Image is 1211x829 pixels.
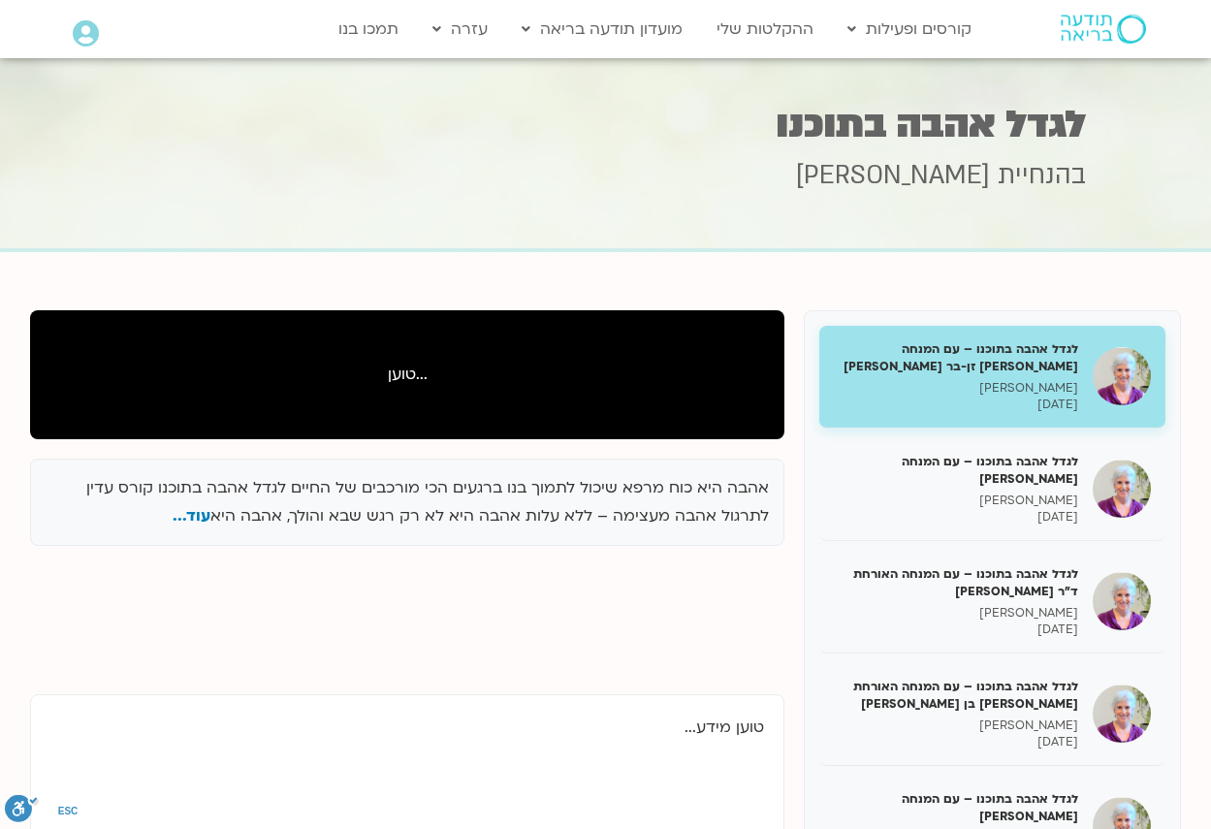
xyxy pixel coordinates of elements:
h5: לגדל אהבה בתוכנו – עם המנחה [PERSON_NAME] זן-בר [PERSON_NAME] [834,340,1078,375]
p: [PERSON_NAME] [834,493,1078,509]
img: לגדל אהבה בתוכנו – עם המנחה האורחת שאנייה כהן בן חיים [1093,685,1151,743]
a: ההקלטות שלי [707,11,823,48]
img: תודעה בריאה [1061,15,1146,44]
img: לגדל אהבה בתוכנו – עם המנחה האורחת ד"ר נועה אלבלדה [1093,572,1151,630]
span: עוד... [173,505,210,526]
p: [PERSON_NAME] [834,717,1078,734]
a: עזרה [423,11,497,48]
p: [PERSON_NAME] [834,605,1078,622]
p: [DATE] [834,734,1078,750]
h1: לגדל אהבה בתוכנו [126,106,1086,143]
h5: לגדל אהבה בתוכנו – עם המנחה האורחת [PERSON_NAME] בן [PERSON_NAME] [834,678,1078,713]
p: [PERSON_NAME] [834,380,1078,397]
img: לגדל אהבה בתוכנו – עם המנחה האורח ענבר בר קמה [1093,460,1151,518]
h5: לגדל אהבה בתוכנו – עם המנחה [PERSON_NAME] [834,790,1078,825]
p: טוען מידע... [50,715,764,741]
p: אהבה היא כוח מרפא שיכול לתמוך בנו ברגעים הכי מורכבים של החיים לגדל אהבה בתוכנו קורס עדין לתרגול א... [46,474,769,530]
img: לגדל אהבה בתוכנו – עם המנחה האורחת צילה זן-בר צור [1093,347,1151,405]
h5: לגדל אהבה בתוכנו – עם המנחה [PERSON_NAME] [834,453,1078,488]
a: קורסים ופעילות [838,11,981,48]
span: בהנחיית [998,158,1086,193]
p: [DATE] [834,509,1078,526]
p: [DATE] [834,397,1078,413]
a: תמכו בנו [329,11,408,48]
span: [PERSON_NAME] [796,158,990,193]
a: מועדון תודעה בריאה [512,11,692,48]
h5: לגדל אהבה בתוכנו – עם המנחה האורחת ד"ר [PERSON_NAME] [834,565,1078,600]
p: [DATE] [834,622,1078,638]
